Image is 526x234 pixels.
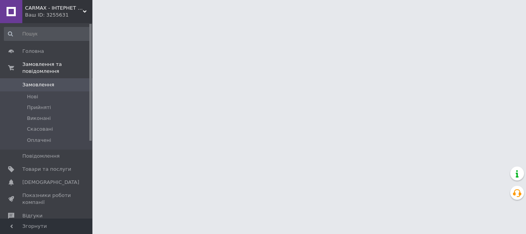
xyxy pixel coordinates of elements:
[27,104,51,111] span: Прийняті
[25,12,92,19] div: Ваш ID: 3255631
[22,48,44,55] span: Головна
[25,5,83,12] span: CARMAX - ІНТЕРНЕТ МАГАЗИН АВТОЗАПЧАСТИН
[22,81,54,88] span: Замовлення
[27,126,53,133] span: Скасовані
[22,179,79,186] span: [DEMOGRAPHIC_DATA]
[22,192,71,206] span: Показники роботи компанії
[22,153,60,160] span: Повідомлення
[27,93,38,100] span: Нові
[27,137,51,144] span: Оплачені
[22,61,92,75] span: Замовлення та повідомлення
[4,27,91,41] input: Пошук
[22,166,71,173] span: Товари та послуги
[27,115,51,122] span: Виконані
[22,212,42,219] span: Відгуки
